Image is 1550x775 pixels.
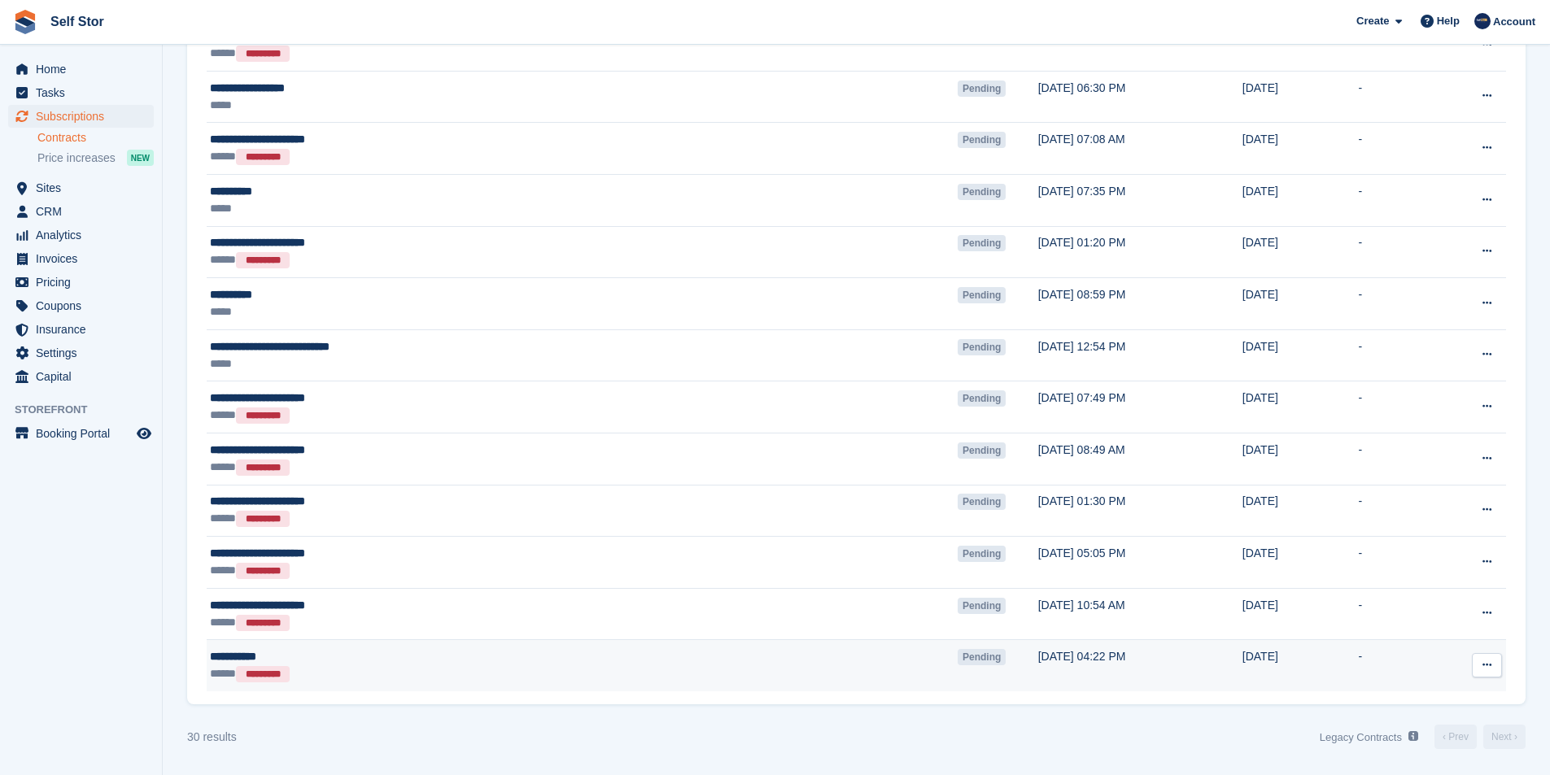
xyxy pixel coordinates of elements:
td: [DATE] [1242,433,1359,485]
td: [DATE] 12:54 PM [1038,329,1242,381]
td: - [1358,226,1449,278]
td: - [1358,537,1449,589]
span: Pending [958,235,1006,251]
a: Price increases NEW [37,149,154,167]
td: - [1358,640,1449,691]
img: Chris Rice [1474,13,1491,29]
a: menu [8,342,154,364]
span: Pending [958,546,1006,562]
td: [DATE] 08:59 PM [1038,278,1242,330]
td: [DATE] [1242,20,1359,72]
a: menu [8,105,154,128]
a: menu [8,224,154,246]
td: [DATE] 01:20 PM [1038,226,1242,278]
a: Contracts [37,130,154,146]
p: Legacy Contracts [1320,729,1402,746]
span: Pending [958,287,1006,303]
img: icon-info-grey-7440780725fd019a000dd9b08b2336e03edf1995a4989e88bcd33f0948082b44.svg [1408,731,1418,741]
span: Pending [958,81,1006,97]
a: menu [8,271,154,294]
span: Booking Portal [36,422,133,445]
a: menu [8,365,154,388]
td: [DATE] 01:30 PM [1038,485,1242,537]
span: Pending [958,649,1006,665]
span: Pending [958,390,1006,407]
td: [DATE] [1242,381,1359,433]
a: Previous [1434,725,1477,749]
a: menu [8,318,154,341]
span: Pending [958,494,1006,510]
td: [DATE] 07:35 PM [1038,175,1242,227]
a: Preview store [134,424,154,443]
span: Capital [36,365,133,388]
td: [DATE] 08:49 AM [1038,433,1242,485]
td: [DATE] [1242,71,1359,123]
a: menu [8,81,154,104]
td: - [1358,433,1449,485]
a: Self Stor [44,8,111,35]
td: [DATE] [1242,588,1359,640]
td: - [1358,20,1449,72]
td: [DATE] 05:05 PM [1038,537,1242,589]
span: Create [1356,13,1389,29]
span: Account [1493,14,1535,30]
a: Next [1483,725,1526,749]
span: Help [1437,13,1460,29]
div: NEW [127,150,154,166]
td: - [1358,123,1449,175]
a: menu [8,422,154,445]
span: Sites [36,176,133,199]
span: Pricing [36,271,133,294]
span: CRM [36,200,133,223]
td: [DATE] 10:54 AM [1038,588,1242,640]
span: Subscriptions [36,105,133,128]
td: [DATE] 06:30 PM [1038,71,1242,123]
span: Pending [958,339,1006,355]
td: [DATE] [1242,537,1359,589]
a: menu [8,58,154,81]
span: Home [36,58,133,81]
span: Pending [958,442,1006,459]
td: - [1358,278,1449,330]
a: Legacy Contracts [1313,724,1425,751]
td: - [1358,485,1449,537]
span: Tasks [36,81,133,104]
td: [DATE] [1242,329,1359,381]
td: [DATE] 07:08 AM [1038,123,1242,175]
td: [DATE] [1242,175,1359,227]
td: [DATE] [1242,226,1359,278]
td: - [1358,175,1449,227]
nav: Page [1313,724,1529,751]
td: - [1358,588,1449,640]
td: - [1358,381,1449,433]
a: menu [8,176,154,199]
td: [DATE] [1242,640,1359,691]
span: Storefront [15,402,162,418]
td: [DATE] [1242,278,1359,330]
img: stora-icon-8386f47178a22dfd0bd8f6a31ec36ba5ce8667c1dd55bd0f319d3a0aa187defe.svg [13,10,37,34]
span: Pending [958,132,1006,148]
a: menu [8,294,154,317]
td: [DATE] 07:49 PM [1038,381,1242,433]
td: [DATE] [1242,123,1359,175]
td: - [1358,71,1449,123]
td: [DATE] [1242,485,1359,537]
td: - [1358,329,1449,381]
span: Price increases [37,150,116,166]
span: Pending [958,598,1006,614]
span: Settings [36,342,133,364]
span: Coupons [36,294,133,317]
span: Insurance [36,318,133,341]
a: menu [8,200,154,223]
td: [DATE] 05:48 PM [1038,20,1242,72]
td: [DATE] 04:22 PM [1038,640,1242,691]
span: Analytics [36,224,133,246]
span: Pending [958,184,1006,200]
a: menu [8,247,154,270]
div: 30 results [187,729,237,746]
span: Invoices [36,247,133,270]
